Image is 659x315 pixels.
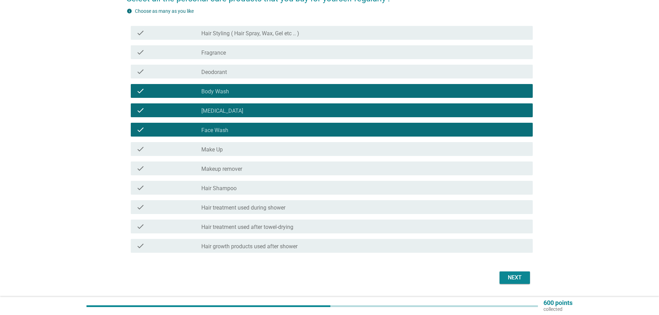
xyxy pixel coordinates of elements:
div: Next [505,274,524,282]
i: check [136,29,145,37]
p: collected [543,306,573,312]
i: check [136,222,145,231]
i: check [136,184,145,192]
label: Deodorant [201,69,227,76]
label: Fragrance [201,49,226,56]
i: check [136,145,145,153]
i: check [136,67,145,76]
p: 600 points [543,300,573,306]
label: Make Up [201,146,223,153]
i: check [136,242,145,250]
i: check [136,164,145,173]
i: check [136,87,145,95]
label: Makeup remover [201,166,242,173]
i: check [136,48,145,56]
label: Hair Shampoo [201,185,237,192]
label: [MEDICAL_DATA] [201,108,243,114]
label: Hair treatment used after towel-drying [201,224,293,231]
i: check [136,106,145,114]
label: Choose as many as you like [135,8,194,14]
i: check [136,126,145,134]
label: Body Wash [201,88,229,95]
label: Face Wash [201,127,228,134]
i: check [136,203,145,211]
button: Next [500,271,530,284]
label: Hair growth products used after shower [201,243,298,250]
label: Hair Styling ( Hair Spray, Wax, Gel etc .. ) [201,30,299,37]
label: Hair treatment used during shower [201,204,285,211]
i: info [127,8,132,14]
